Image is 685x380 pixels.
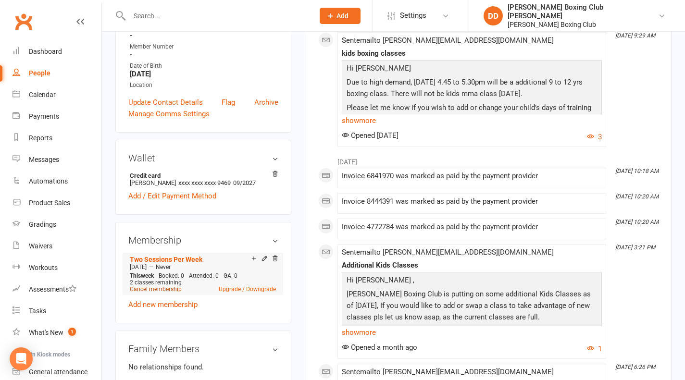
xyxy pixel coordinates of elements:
span: Sent email to [PERSON_NAME][EMAIL_ADDRESS][DOMAIN_NAME] [342,36,554,45]
div: General attendance [29,368,87,376]
i: [DATE] 10:20 AM [615,193,659,200]
a: Clubworx [12,10,36,34]
i: [DATE] 10:20 AM [615,219,659,225]
span: Attended: 0 [189,272,219,279]
div: Calendar [29,91,56,98]
li: [PERSON_NAME] [128,171,278,188]
div: Payments [29,112,59,120]
a: Cancel membership [130,286,182,293]
h3: Wallet [128,153,278,163]
span: Add [336,12,349,20]
a: Dashboard [12,41,101,62]
a: People [12,62,101,84]
i: [DATE] 10:18 AM [615,168,659,174]
div: Date of Birth [130,61,278,71]
div: Workouts [29,264,58,271]
p: Hi [PERSON_NAME] [344,62,599,76]
strong: [DATE] [130,70,278,78]
input: Search... [126,9,307,23]
a: Messages [12,149,101,171]
div: Dashboard [29,48,62,55]
div: What's New [29,329,63,336]
div: Automations [29,177,68,185]
a: Two Sessions Per Week [130,256,202,263]
div: Open Intercom Messenger [10,347,33,370]
a: Update Contact Details [128,97,203,108]
span: Opened [DATE] [342,131,399,140]
p: No relationships found. [128,361,278,373]
a: Gradings [12,214,101,235]
a: Product Sales [12,192,101,214]
p: Hi [PERSON_NAME] , [344,274,599,288]
div: [PERSON_NAME] Boxing Club [508,20,658,29]
div: Messages [29,156,59,163]
a: Automations [12,171,101,192]
a: What's New1 [12,322,101,343]
div: Invoice 4772784 was marked as paid by the payment provider [342,223,602,231]
div: Invoice 6841970 was marked as paid by the payment provider [342,172,602,180]
div: Tasks [29,307,46,315]
div: Product Sales [29,199,70,207]
div: week [127,272,156,279]
div: [PERSON_NAME] Boxing Club [PERSON_NAME] [508,3,658,20]
i: [DATE] 6:26 PM [615,364,655,370]
i: [DATE] 3:21 PM [615,244,655,251]
a: Tasks [12,300,101,322]
p: [PERSON_NAME] Boxing Club is putting on some additional Kids Classes as of [DATE], If you would l... [344,288,599,325]
div: Invoice 8444391 was marked as paid by the payment provider [342,197,602,206]
button: Add [320,8,361,24]
div: DD [484,6,503,25]
a: Manage Comms Settings [128,108,210,120]
div: Additional Kids Classes [342,261,602,270]
a: Payments [12,106,101,127]
div: Waivers [29,242,52,250]
span: This [130,272,141,279]
strong: - [130,50,278,59]
a: show more [342,114,602,127]
span: Booked: 0 [159,272,184,279]
button: 3 [587,131,602,143]
p: Due to high demand, [DATE] 4.45 to 5.30pm will be a additional 9 to 12 yrs boxing class. There wi... [344,76,599,102]
a: Reports [12,127,101,149]
a: Workouts [12,257,101,279]
span: [DATE] [130,264,147,270]
span: xxxx xxxx xxxx 9469 [178,179,231,186]
span: Sent email to [PERSON_NAME][EMAIL_ADDRESS][DOMAIN_NAME] [342,368,554,376]
a: Upgrade / Downgrade [219,286,276,293]
a: Waivers [12,235,101,257]
p: Please let me know if you wish to add or change your child’s days of training [344,102,599,116]
div: Assessments [29,285,76,293]
div: — [127,263,278,271]
span: 1 [68,328,76,336]
a: Calendar [12,84,101,106]
i: [DATE] 9:29 AM [615,32,655,39]
span: 2 classes remaining [130,279,182,286]
div: Gradings [29,221,56,228]
span: Opened a month ago [342,343,417,352]
strong: - [130,31,278,40]
button: 1 [587,343,602,355]
a: Archive [254,97,278,108]
a: Add new membership [128,300,198,309]
span: GA: 0 [224,272,237,279]
a: Add / Edit Payment Method [128,190,216,202]
span: Sent email to [PERSON_NAME][EMAIL_ADDRESS][DOMAIN_NAME] [342,248,554,257]
div: People [29,69,50,77]
span: Never [156,264,171,270]
a: Flag [222,97,235,108]
a: show more [342,326,602,339]
div: Reports [29,134,52,142]
a: Assessments [12,279,101,300]
h3: Family Members [128,343,278,354]
span: 09/2027 [233,179,256,186]
div: Member Number [130,42,278,51]
li: [DATE] [318,152,659,167]
span: Settings [400,5,426,26]
strong: Credit card [130,172,274,179]
div: kids boxing classes [342,49,602,58]
h3: Membership [128,235,278,245]
div: Location [130,81,278,90]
